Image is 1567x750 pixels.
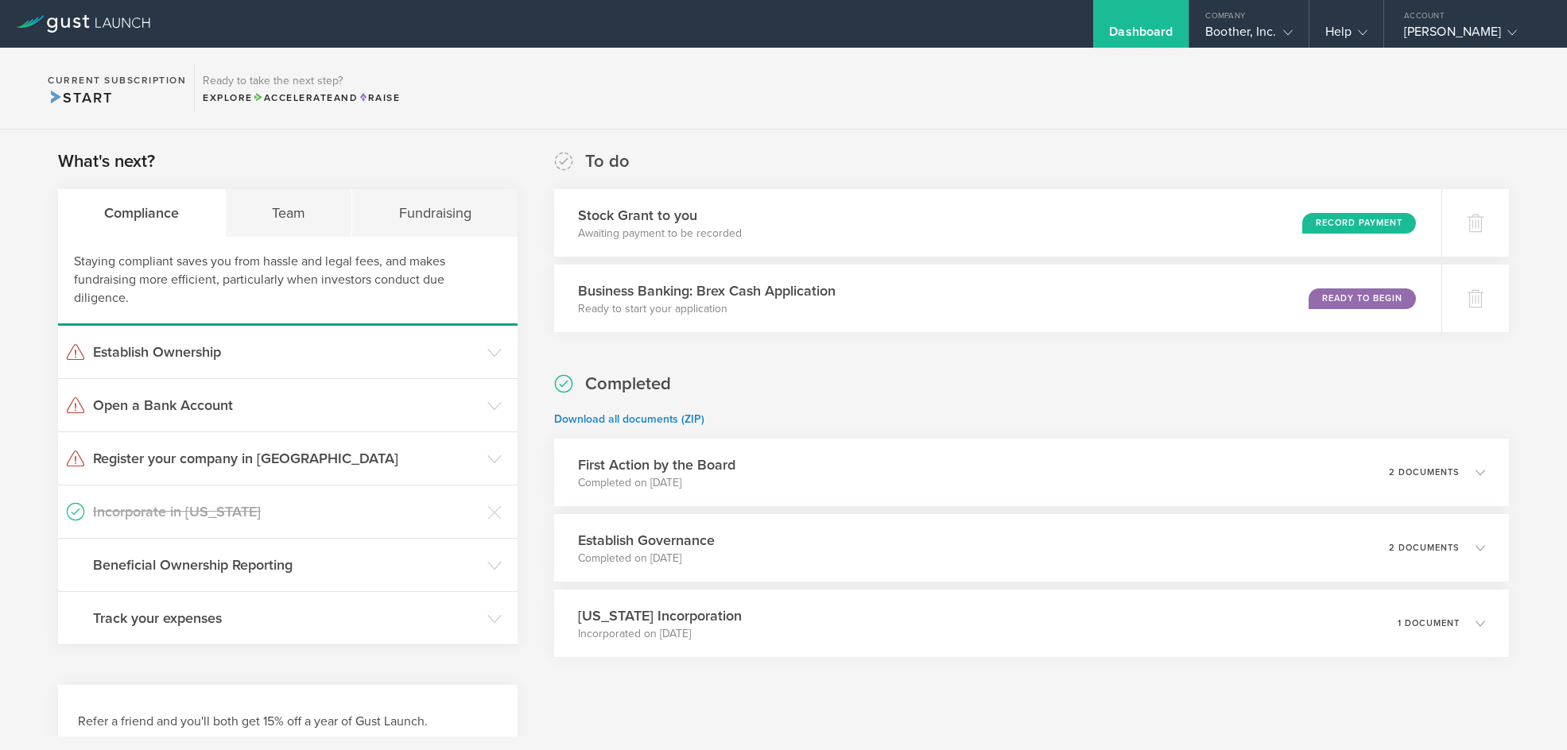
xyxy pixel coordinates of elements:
iframe: Chat Widget [1487,674,1567,750]
h3: Register your company in [GEOGRAPHIC_DATA] [93,448,479,469]
div: Team [226,189,352,237]
h3: Refer a friend and you'll both get 15% off a year of Gust Launch. [78,713,498,731]
span: Accelerate [253,92,334,103]
h3: Establish Governance [578,530,715,551]
div: Ready to take the next step?ExploreAccelerateandRaise [194,64,408,113]
div: Stock Grant to youAwaiting payment to be recordedRecord Payment [554,189,1441,257]
h3: Business Banking: Brex Cash Application [578,280,836,301]
p: Completed on [DATE] [578,475,735,491]
div: Staying compliant saves you from hassle and legal fees, and makes fundraising more efficient, par... [58,237,518,326]
p: Incorporated on [DATE] [578,626,742,642]
p: 2 documents [1389,468,1460,477]
span: Start [48,89,112,106]
h3: First Action by the Board [578,454,735,475]
h3: Ready to take the next step? [203,75,400,87]
h2: Current Subscription [48,75,186,85]
h3: [US_STATE] Incorporation [578,605,742,626]
div: Compliance [58,189,226,237]
div: [PERSON_NAME] [1404,24,1539,48]
div: Explore [203,91,400,105]
div: Business Banking: Brex Cash ApplicationReady to start your applicationReady to Begin [554,265,1441,332]
div: Fundraising [352,189,517,237]
p: Ready to start your application [578,301,836,317]
h3: Establish Ownership [93,342,479,362]
h3: Open a Bank Account [93,395,479,416]
h3: Incorporate in [US_STATE] [93,501,479,522]
p: Completed on [DATE] [578,551,715,566]
div: Boother, Inc. [1205,24,1292,48]
p: Awaiting payment to be recorded [578,226,742,242]
h2: Completed [585,373,671,396]
p: 1 document [1398,619,1460,628]
h3: Track your expenses [93,608,479,628]
a: Download all documents (ZIP) [554,412,704,426]
span: Raise [358,92,400,103]
div: Help [1325,24,1367,48]
span: and [253,92,359,103]
div: Ready to Begin [1309,288,1416,309]
p: 2 documents [1389,543,1460,552]
h3: Stock Grant to you [578,205,742,226]
h3: Beneficial Ownership Reporting [93,555,479,575]
h2: What's next? [58,150,155,173]
div: Dashboard [1109,24,1173,48]
div: Record Payment [1302,213,1416,234]
h2: To do [585,150,630,173]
